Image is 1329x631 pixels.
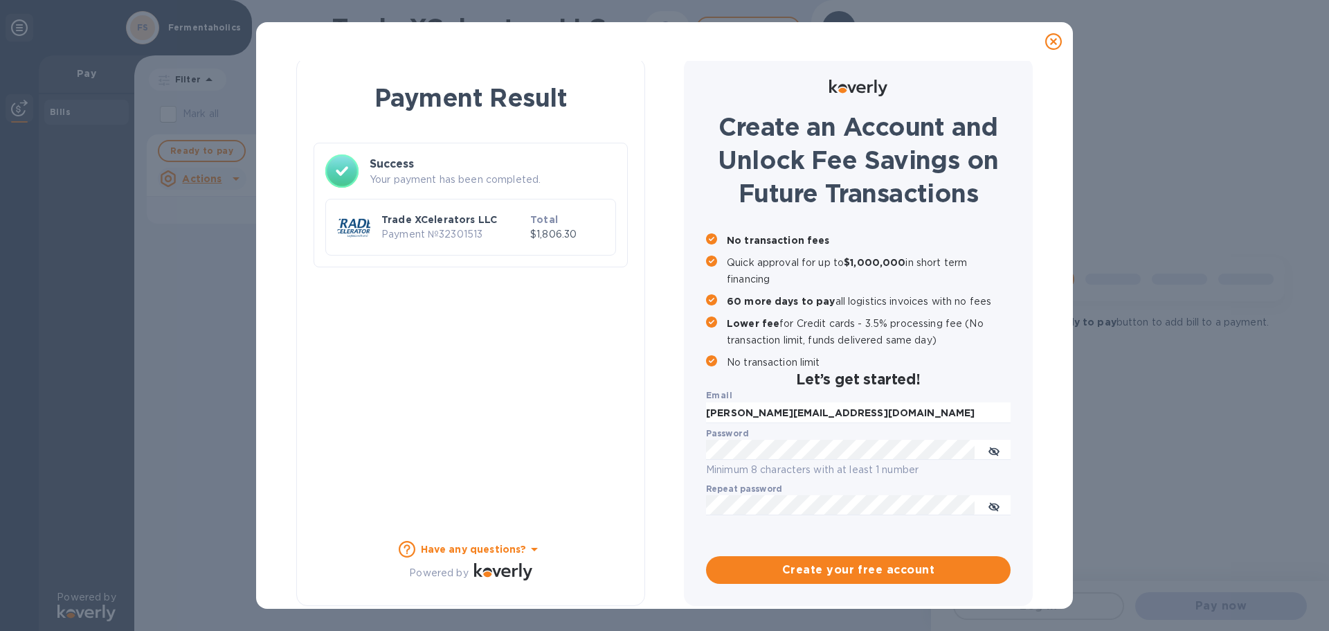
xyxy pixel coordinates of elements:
[370,172,616,187] p: Your payment has been completed.
[706,556,1011,584] button: Create your free account
[530,227,604,242] p: $1,806.30
[829,80,887,96] img: Logo
[706,390,732,400] b: Email
[727,293,1011,310] p: all logistics invoices with no fees
[727,235,830,246] b: No transaction fees
[844,257,905,268] b: $1,000,000
[727,354,1011,371] p: No transaction limit
[381,227,525,242] p: Payment № 32301513
[370,156,616,172] h3: Success
[319,80,622,115] h1: Payment Result
[980,492,1008,519] button: toggle password visibility
[706,402,1011,423] input: Enter email address
[717,562,1000,578] span: Create your free account
[409,566,468,580] p: Powered by
[706,485,782,493] label: Repeat password
[381,213,525,226] p: Trade XCelerators LLC
[530,214,558,225] b: Total
[727,315,1011,348] p: for Credit cards - 3.5% processing fee (No transaction limit, funds delivered same day)
[706,110,1011,210] h1: Create an Account and Unlock Fee Savings on Future Transactions
[474,563,532,580] img: Logo
[980,436,1008,464] button: toggle password visibility
[421,544,527,555] b: Have any questions?
[727,318,779,329] b: Lower fee
[706,429,748,438] label: Password
[727,254,1011,287] p: Quick approval for up to in short term financing
[727,296,835,307] b: 60 more days to pay
[706,371,1011,388] h2: Let’s get started!
[706,462,1011,478] p: Minimum 8 characters with at least 1 number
